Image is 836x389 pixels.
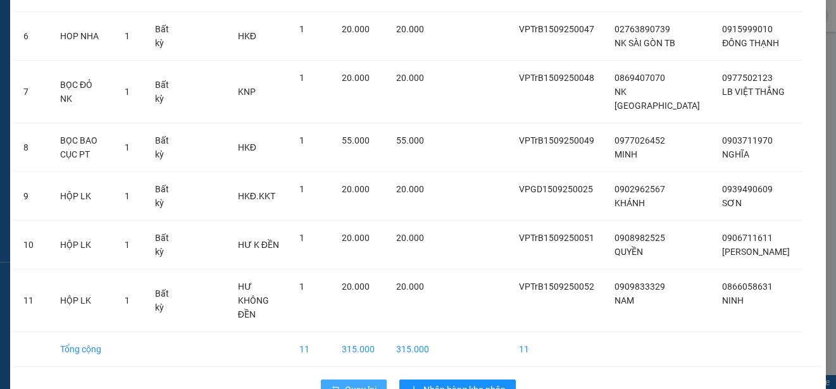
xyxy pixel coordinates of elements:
td: Bất kỳ [145,221,184,269]
span: NK [GEOGRAPHIC_DATA] [615,87,700,111]
td: 8 [13,123,50,172]
span: 20.000 [396,281,424,292]
span: 1 [299,135,304,145]
span: SƠN [722,198,742,208]
span: 1 [125,142,130,152]
span: 1 [299,281,304,292]
span: 0869407070 [615,73,665,83]
span: ĐÔNG THẠNH [722,38,779,48]
span: NGHĨA [722,149,749,159]
td: 315.000 [332,332,386,367]
td: Tổng cộng [50,332,115,367]
span: QUYỀN [615,247,643,257]
td: Bất kỳ [145,172,184,221]
td: Bất kỳ [145,61,184,123]
td: Bất kỳ [145,269,184,332]
td: 7 [13,61,50,123]
td: 11 [13,269,50,332]
span: 20.000 [342,24,370,34]
span: 02763890739 [615,24,670,34]
td: Bất kỳ [145,123,184,172]
span: LB VIỆT THẮNG [722,87,785,97]
span: NK SÀI GÒN TB [615,38,675,48]
span: VPTrB1509250049 [519,135,594,145]
span: 0908982525 [615,233,665,243]
span: 1 [299,24,304,34]
td: 6 [13,12,50,61]
span: VPTrB1509250047 [519,24,594,34]
span: HƯ K ĐỀN [238,240,279,250]
td: HỘP LK [50,269,115,332]
span: VPTrB1509250048 [519,73,594,83]
span: MINH [615,149,637,159]
span: 0902962567 [615,184,665,194]
span: 1 [299,233,304,243]
span: KHÁNH [615,198,645,208]
span: NINH [722,295,744,306]
span: HƯ KHÔNG ĐỀN [238,281,269,319]
span: 0909833329 [615,281,665,292]
span: 20.000 [396,233,424,243]
span: 20.000 [396,24,424,34]
span: 0977026452 [615,135,665,145]
td: 9 [13,172,50,221]
span: HKĐ [238,142,256,152]
td: HỘP LK [50,172,115,221]
span: 0866058631 [722,281,773,292]
span: 20.000 [342,184,370,194]
span: 20.000 [396,184,424,194]
span: KNP [238,87,256,97]
span: 0915999010 [722,24,773,34]
span: 1 [125,240,130,250]
span: NAM [615,295,634,306]
span: 1 [125,31,130,41]
td: BỌC BAO CỤC PT [50,123,115,172]
span: VPTrB1509250052 [519,281,594,292]
td: 315.000 [386,332,439,367]
span: VPGD1509250025 [519,184,593,194]
span: 1 [125,295,130,306]
span: 55.000 [342,135,370,145]
span: 20.000 [342,281,370,292]
span: 20.000 [396,73,424,83]
td: HỘP LK [50,221,115,269]
span: HKĐ.KKT [238,191,275,201]
span: 0977502123 [722,73,773,83]
td: BỌC ĐỎ NK [50,61,115,123]
td: 10 [13,221,50,269]
td: Bất kỳ [145,12,184,61]
span: 0903711970 [722,135,773,145]
span: 1 [125,191,130,201]
span: 20.000 [342,233,370,243]
td: 11 [289,332,332,367]
td: 11 [509,332,604,367]
span: 1 [125,87,130,97]
span: 55.000 [396,135,424,145]
span: [PERSON_NAME] [722,247,790,257]
span: 0939490609 [722,184,773,194]
span: 20.000 [342,73,370,83]
span: 1 [299,73,304,83]
span: 0906711611 [722,233,773,243]
span: 1 [299,184,304,194]
span: VPTrB1509250051 [519,233,594,243]
td: HOP NHA [50,12,115,61]
span: HKĐ [238,31,256,41]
